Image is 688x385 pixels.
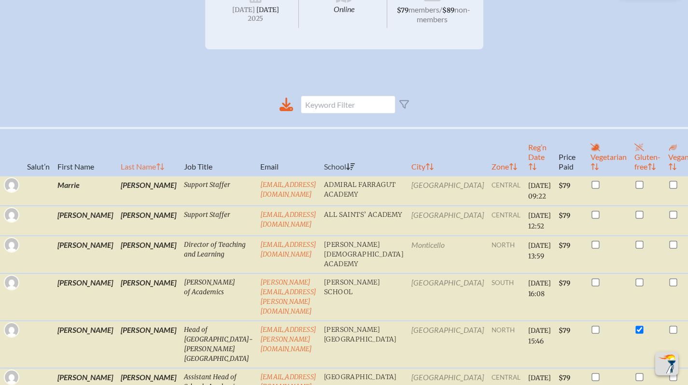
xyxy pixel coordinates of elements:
[559,327,570,335] span: $79
[524,128,555,176] th: Reg’n Date
[417,5,470,24] span: non-members
[559,242,570,250] span: $79
[397,6,408,14] span: $79
[5,323,18,337] img: Gravatar
[320,273,407,321] td: [PERSON_NAME] School
[5,276,18,289] img: Gravatar
[117,321,180,368] td: [PERSON_NAME]
[528,327,551,345] span: [DATE] 15:46
[488,236,524,273] td: north
[117,176,180,206] td: [PERSON_NAME]
[559,212,570,220] span: $79
[260,181,316,199] a: [EMAIL_ADDRESS][DOMAIN_NAME]
[407,128,488,176] th: City
[407,236,488,273] td: Monticello
[488,321,524,368] td: north
[320,236,407,273] td: [PERSON_NAME][DEMOGRAPHIC_DATA] Academy
[5,238,18,252] img: Gravatar
[407,176,488,206] td: [GEOGRAPHIC_DATA]
[23,128,54,176] th: Salut’n
[655,352,678,375] button: Scroll Top
[5,371,18,384] img: Gravatar
[232,6,255,14] span: [DATE]
[180,321,256,368] td: Head of [GEOGRAPHIC_DATA]-[PERSON_NAME][GEOGRAPHIC_DATA]
[117,128,180,176] th: Last Name
[180,273,256,321] td: [PERSON_NAME] of Academics
[54,128,117,176] th: First Name
[555,128,587,176] th: Price Paid
[256,128,320,176] th: Email
[488,206,524,236] td: central
[528,212,551,230] span: [DATE] 12:52
[221,15,291,22] span: 2025
[407,321,488,368] td: [GEOGRAPHIC_DATA]
[260,211,316,228] a: [EMAIL_ADDRESS][DOMAIN_NAME]
[408,5,439,14] span: members
[320,206,407,236] td: All Saints’ Academy
[631,128,664,176] th: Gluten-free
[528,279,551,298] span: [DATE] 16:08
[180,128,256,176] th: Job Title
[488,273,524,321] td: south
[117,236,180,273] td: [PERSON_NAME]
[260,278,316,315] a: [PERSON_NAME][EMAIL_ADDRESS][PERSON_NAME][DOMAIN_NAME]
[407,206,488,236] td: [GEOGRAPHIC_DATA]
[559,182,570,190] span: $79
[528,242,551,260] span: [DATE] 13:59
[488,176,524,206] td: central
[54,236,117,273] td: [PERSON_NAME]
[117,273,180,321] td: [PERSON_NAME]
[320,321,407,368] td: [PERSON_NAME][GEOGRAPHIC_DATA]
[260,241,316,258] a: [EMAIL_ADDRESS][DOMAIN_NAME]
[260,326,316,353] a: [EMAIL_ADDRESS][PERSON_NAME][DOMAIN_NAME]
[280,98,293,112] div: Download to CSV
[180,236,256,273] td: Director of Teaching and Learning
[180,206,256,236] td: Support Staffer
[528,182,551,200] span: [DATE] 09:22
[559,374,570,382] span: $79
[54,176,117,206] td: Marrie
[180,176,256,206] td: Support Staffer
[442,6,454,14] span: $89
[587,128,631,176] th: Vegetarian
[54,206,117,236] td: [PERSON_NAME]
[559,279,570,287] span: $79
[5,208,18,222] img: Gravatar
[439,5,442,14] span: /
[54,321,117,368] td: [PERSON_NAME]
[488,128,524,176] th: Zone
[256,6,279,14] span: [DATE]
[657,354,676,373] img: To the top
[117,206,180,236] td: [PERSON_NAME]
[54,273,117,321] td: [PERSON_NAME]
[301,96,395,114] input: Keyword Filter
[320,176,407,206] td: Admiral Farragut Academy
[407,273,488,321] td: [GEOGRAPHIC_DATA]
[5,178,18,192] img: Gravatar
